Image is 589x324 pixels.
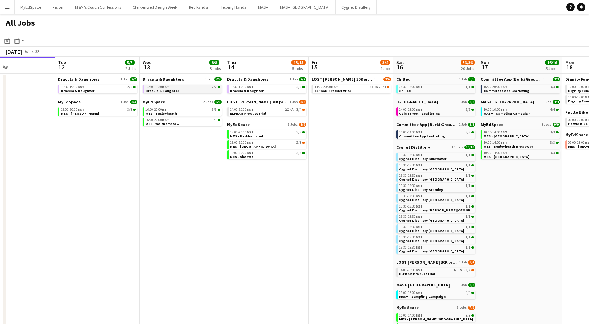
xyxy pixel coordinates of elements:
div: LOST [PERSON_NAME] 30K product trial1 Job3/414:00-20:00BST2I2A•3/4ELFBAR Product trial [312,76,391,95]
span: BST [500,107,507,112]
span: 3/4 [299,100,306,104]
span: BST [500,85,507,89]
span: 1 Job [459,77,467,81]
a: 13:30-18:30BST1/1Cygnet Distillery [GEOGRAPHIC_DATA] [399,214,474,222]
span: MAS+ - Sampling Campaign [484,111,530,116]
button: Helping Hands [214,0,252,14]
span: Tue [58,59,66,66]
span: 1/1 [466,215,470,218]
span: 14 [226,63,236,71]
span: 2A [459,268,463,272]
a: LOST [PERSON_NAME] 30K product trial1 Job3/4 [227,99,306,104]
span: BST [416,290,423,295]
a: MyEdSpace1 Job3/3 [58,99,137,104]
span: MES - Chadwell High Road [399,317,473,322]
span: BST [162,85,169,89]
span: 2/2 [214,77,222,81]
span: 4/4 [553,100,560,104]
span: 1 Job [543,100,551,104]
span: 6I [454,268,458,272]
span: 1/1 [468,77,475,81]
span: MyEdSpace [227,122,250,127]
span: BST [416,204,423,209]
span: 13:30-18:30 [399,205,423,208]
span: MAS+ - Sampling Campaign [399,294,446,299]
span: 2/2 [212,85,217,89]
span: Cygnet Distillery [396,144,430,150]
span: MES - Walthamstow Hoe Street [484,154,529,159]
span: 13:30-18:30 [399,153,423,157]
span: Cygnet Distillery Bromley [399,187,443,192]
a: 10:00-14:00BST3/3MES - Bexleyheath Broadway [484,140,559,148]
span: 17 [480,63,489,71]
span: BST [247,107,254,112]
span: 16/16 [545,60,559,65]
span: Committee App (Burki Group Ltd) [481,76,542,82]
span: 13/15 [291,60,306,65]
span: 1 Job [459,123,467,127]
span: Coin Street [396,99,438,104]
span: BST [247,140,254,145]
span: 1/1 [466,194,470,198]
a: [GEOGRAPHIC_DATA]1 Job2/2 [396,99,475,104]
div: Committee App (Burki Group Ltd)1 Job3/316:00-20:00BST3/3Committee App Leafleting [481,76,560,99]
div: Dracula & Daughters1 Job2/215:30-19:30BST2/2Dracula & Daughter [143,76,222,99]
span: 09:00-15:00 [399,291,423,295]
span: MyEdSpace [143,99,165,104]
div: Chilled1 Job1/108:30-18:00BST1/1Chilled [396,76,475,99]
a: 16:00-20:00BST3/3MES - [PERSON_NAME] [61,107,136,115]
span: 1/1 [466,184,470,188]
span: Chilled [399,89,411,93]
span: Chilled [396,76,411,82]
a: 16:00-20:00BST3/3MES - Walthamstow [145,118,220,126]
span: MAS+ UK [396,282,450,288]
span: 2A [374,85,378,89]
span: BST [416,107,423,112]
span: 3/3 [550,131,555,134]
span: 3/3 [553,77,560,81]
span: Cygnet Distillery Bluewater [399,157,446,161]
span: Week 33 [23,49,41,54]
a: 15:30-19:30BST2/2Dracula & Daughter [230,85,305,93]
a: 15:30-19:30BST2/2Dracula & Daughter [61,85,136,93]
a: 10:00-14:00BST3/3MES - [PERSON_NAME][GEOGRAPHIC_DATA] [399,313,474,321]
span: 10:00-14:00 [399,314,423,317]
span: 3/3 [466,314,470,317]
span: Dracula & Daughters [58,76,99,82]
a: Chilled1 Job1/1 [396,76,475,82]
span: MAS+ UK [481,99,535,104]
div: • [399,268,474,272]
span: MES - Bexleyheath [145,111,177,116]
span: 1/1 [466,225,470,229]
span: 13:30-18:30 [399,246,423,249]
a: Cygnet Distillery10 Jobs10/10 [396,144,475,150]
span: 14:00-18:00 [399,108,423,112]
div: Dracula & Daughters1 Job2/215:30-19:30BST2/2Dracula & Daughter [227,76,306,99]
span: Cygnet Distillery London [399,218,464,223]
div: MAS+ [GEOGRAPHIC_DATA]1 Job4/409:00-15:00BST4/4MAS+ - Sampling Campaign [396,282,475,305]
span: 1 Job [459,100,467,104]
div: MyEdSpace2 Jobs6/616:00-20:00BST3/3MES - Bexleyheath16:00-20:00BST3/3MES - Walthamstow [143,99,222,128]
span: 15 [311,63,317,71]
span: Committee App Leafleting [399,134,445,138]
span: 13:30-18:30 [399,184,423,188]
a: MyEdSpace3 Jobs7/9 [396,305,475,310]
span: Dracula & Daughter [61,89,94,93]
span: 14:00-20:00 [399,268,423,272]
span: BST [247,130,254,135]
span: 3/3 [212,118,217,122]
span: 16:00-20:00 [145,108,169,112]
span: 3 Jobs [288,123,298,127]
span: LOST MARY 30K product trial [396,260,457,265]
span: ELFBAR Product trial [230,111,266,116]
span: 1 Job [290,100,298,104]
span: LOST MARY 30K product trial [227,99,288,104]
a: MAS+ [GEOGRAPHIC_DATA]1 Job4/4 [481,99,560,104]
span: 3/3 [550,151,555,155]
span: 5/5 [125,60,135,65]
span: 1 Job [121,100,128,104]
span: BST [247,150,254,155]
span: 1 Job [459,283,467,287]
span: Cygnet Distillery Norwich [399,249,464,254]
span: 10:00-14:00 [484,151,507,155]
